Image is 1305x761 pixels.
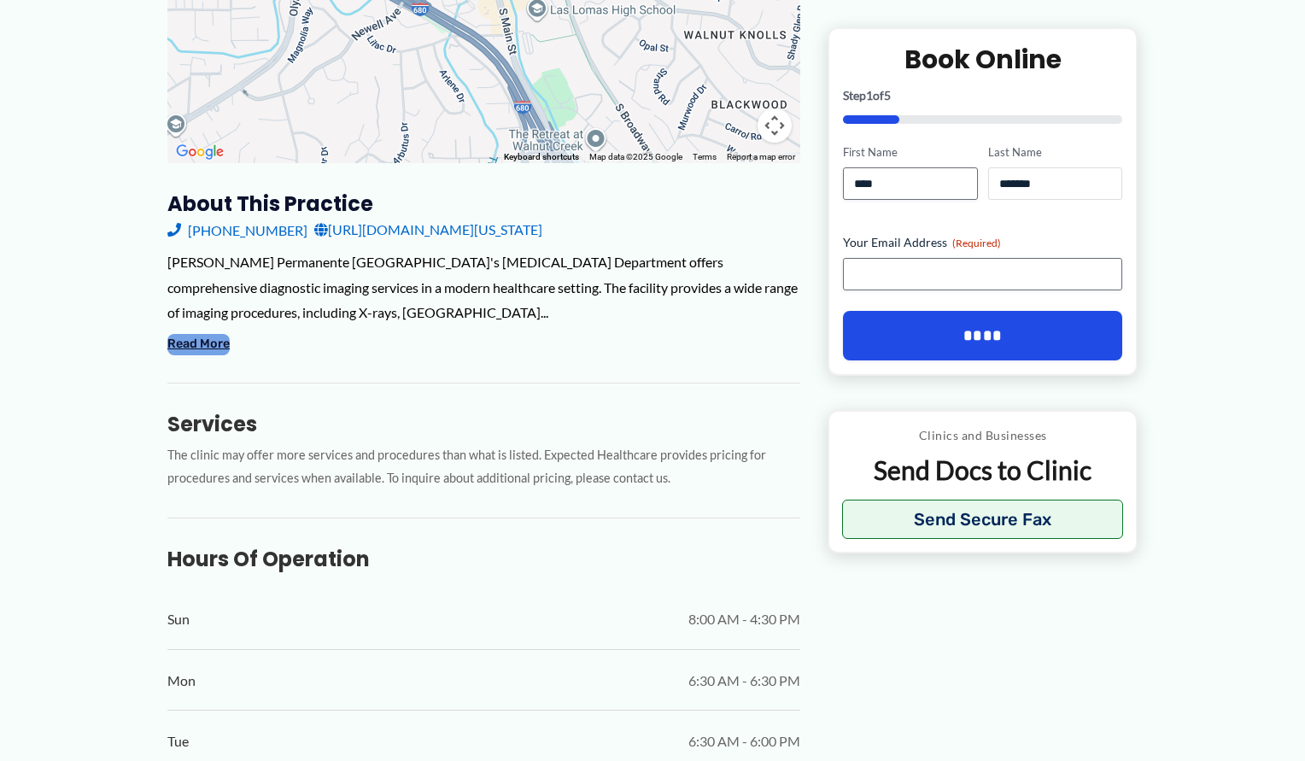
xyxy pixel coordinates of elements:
span: Sun [167,606,190,632]
h3: Hours of Operation [167,546,800,572]
label: Your Email Address [843,234,1122,251]
p: Step of [843,90,1122,102]
a: Report a map error [727,152,795,161]
button: Map camera controls [758,108,792,143]
label: Last Name [988,144,1122,161]
a: Terms [693,152,717,161]
span: 6:30 AM - 6:30 PM [688,668,800,694]
h2: Book Online [843,43,1122,76]
p: Send Docs to Clinic [842,454,1123,487]
span: 5 [884,88,891,102]
span: 8:00 AM - 4:30 PM [688,606,800,632]
button: Read More [167,334,230,354]
a: [URL][DOMAIN_NAME][US_STATE] [314,217,542,243]
a: Open this area in Google Maps (opens a new window) [172,141,228,163]
button: Keyboard shortcuts [504,151,579,163]
span: (Required) [952,237,1001,249]
button: Send Secure Fax [842,500,1123,539]
h3: Services [167,411,800,437]
span: Tue [167,729,189,754]
img: Google [172,141,228,163]
label: First Name [843,144,977,161]
p: Clinics and Businesses [842,424,1123,447]
a: [PHONE_NUMBER] [167,217,307,243]
span: Mon [167,668,196,694]
span: 1 [866,88,873,102]
div: [PERSON_NAME] Permanente [GEOGRAPHIC_DATA]'s [MEDICAL_DATA] Department offers comprehensive diagn... [167,249,800,325]
span: Map data ©2025 Google [589,152,682,161]
h3: About this practice [167,190,800,217]
p: The clinic may offer more services and procedures than what is listed. Expected Healthcare provid... [167,444,800,490]
span: 6:30 AM - 6:00 PM [688,729,800,754]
